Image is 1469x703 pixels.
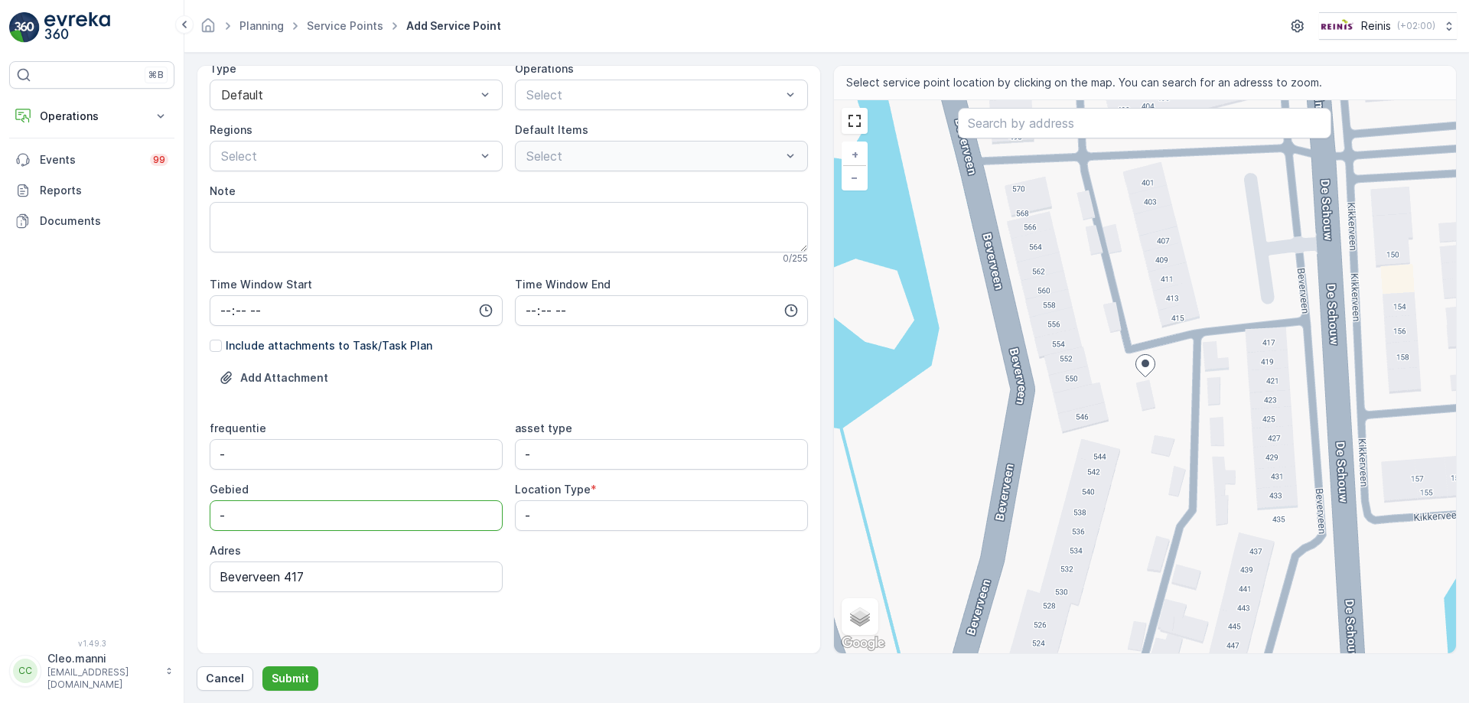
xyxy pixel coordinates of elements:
p: Include attachments to Task/Task Plan [226,338,432,353]
p: Operations [40,109,144,124]
p: ⌘B [148,69,164,81]
a: Planning [239,19,284,32]
label: Adres [210,544,241,557]
button: Reinis(+02:00) [1319,12,1457,40]
img: Reinis-Logo-Vrijstaand_Tekengebied-1-copy2_aBO4n7j.png [1319,18,1355,34]
p: ( +02:00 ) [1397,20,1435,32]
button: Cancel [197,666,253,691]
label: Type [210,62,236,75]
label: Operations [515,62,574,75]
img: logo_light-DOdMpM7g.png [44,12,110,43]
label: frequentie [210,421,266,434]
img: logo [9,12,40,43]
a: Documents [9,206,174,236]
p: Documents [40,213,168,229]
a: Reports [9,175,174,206]
p: Reports [40,183,168,198]
button: Upload File [210,366,337,390]
a: View Fullscreen [843,109,866,132]
a: Open this area in Google Maps (opens a new window) [838,633,888,653]
label: asset type [515,421,572,434]
p: 0 / 255 [783,252,808,265]
label: Location Type [515,483,591,496]
p: Cleo.manni [47,651,158,666]
a: Zoom Out [843,166,866,189]
a: Zoom In [843,143,866,166]
p: Add Attachment [240,370,328,386]
a: Homepage [200,23,217,36]
input: Search by address [958,108,1331,138]
a: Service Points [307,19,383,32]
span: + [852,148,858,161]
a: Events99 [9,145,174,175]
p: Select [221,147,476,165]
span: − [851,171,858,184]
label: Gebied [210,483,249,496]
button: CCCleo.manni[EMAIL_ADDRESS][DOMAIN_NAME] [9,651,174,691]
label: Default Items [515,123,588,136]
label: Time Window End [515,278,611,291]
button: Submit [262,666,318,691]
span: Select service point location by clicking on the map. You can search for an adresss to zoom. [846,75,1322,90]
button: Operations [9,101,174,132]
p: 99 [153,154,165,166]
span: v 1.49.3 [9,639,174,648]
p: Reinis [1361,18,1391,34]
label: Note [210,184,236,197]
p: Events [40,152,141,168]
div: CC [13,659,37,683]
span: Add Service Point [403,18,504,34]
label: Regions [210,123,252,136]
a: Layers [843,600,877,633]
label: Time Window Start [210,278,312,291]
p: Submit [272,671,309,686]
p: Cancel [206,671,244,686]
img: Google [838,633,888,653]
p: [EMAIL_ADDRESS][DOMAIN_NAME] [47,666,158,691]
p: Select [526,86,781,104]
